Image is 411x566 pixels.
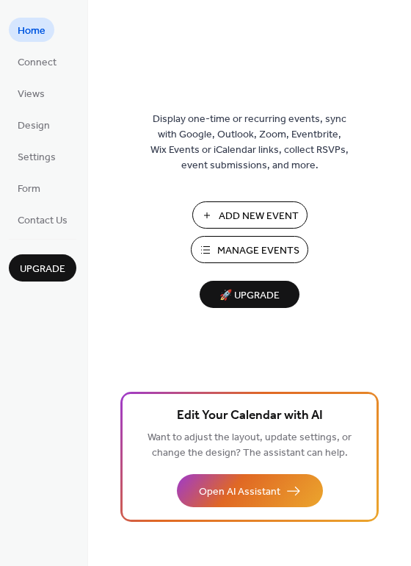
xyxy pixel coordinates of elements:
[199,484,280,500] span: Open AI Assistant
[219,209,299,224] span: Add New Event
[20,262,65,277] span: Upgrade
[18,150,56,165] span: Settings
[9,81,54,105] a: Views
[9,18,54,42] a: Home
[9,49,65,74] a: Connect
[9,112,59,137] a: Design
[18,87,45,102] span: Views
[18,213,68,229] span: Contact Us
[150,112,349,173] span: Display one-time or recurring events, sync with Google, Outlook, Zoom, Eventbrite, Wix Events or ...
[18,118,50,134] span: Design
[18,55,57,71] span: Connect
[191,236,308,263] button: Manage Events
[177,474,323,507] button: Open AI Assistant
[9,144,65,168] a: Settings
[192,201,308,229] button: Add New Event
[18,182,40,197] span: Form
[177,406,323,426] span: Edit Your Calendar with AI
[208,286,291,306] span: 🚀 Upgrade
[200,281,299,308] button: 🚀 Upgrade
[18,24,46,39] span: Home
[9,176,49,200] a: Form
[9,207,76,232] a: Contact Us
[148,428,352,463] span: Want to adjust the layout, update settings, or change the design? The assistant can help.
[9,254,76,282] button: Upgrade
[217,243,299,259] span: Manage Events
